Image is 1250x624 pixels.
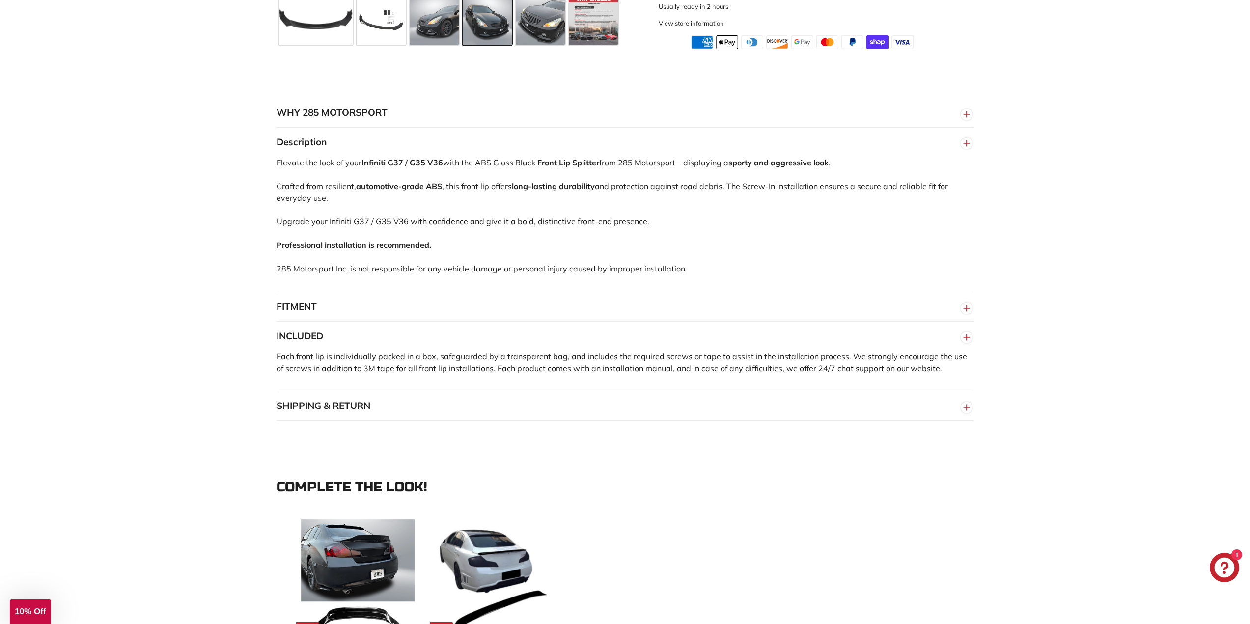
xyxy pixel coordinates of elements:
[741,35,763,49] img: diners_club
[277,352,967,373] span: Each front lip is individually packed in a box, safeguarded by a transparent bag, and includes th...
[791,35,813,49] img: google_pay
[716,35,738,49] img: apple_pay
[659,19,724,28] div: View store information
[841,35,863,49] img: paypal
[10,599,51,624] div: 10% Off
[277,292,974,322] button: FITMENT
[277,391,974,421] button: SHIPPING & RETURN
[15,607,46,616] span: 10% Off
[277,480,974,495] div: Complete the look!
[277,157,974,292] div: Elevate the look of your with the ABS Gloss Black from 285 Motorsport—displaying a . Crafted from...
[891,35,914,49] img: visa
[728,158,829,167] strong: sporty and aggressive look
[277,128,974,157] button: Description
[537,158,599,167] strong: Front Lip Splitter
[866,35,889,49] img: shopify_pay
[277,98,974,128] button: WHY 285 MOTORSPORT
[816,35,838,49] img: master
[361,158,443,167] strong: Infiniti G37 / G35 V36
[659,2,968,11] p: Usually ready in 2 hours
[1207,553,1242,585] inbox-online-store-chat: Shopify online store chat
[766,35,788,49] img: discover
[277,240,431,250] strong: Professional installation is recommended.
[691,35,713,49] img: american_express
[356,181,442,191] strong: automotive-grade ABS
[277,322,974,351] button: INCLUDED
[512,181,595,191] strong: long-lasting durability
